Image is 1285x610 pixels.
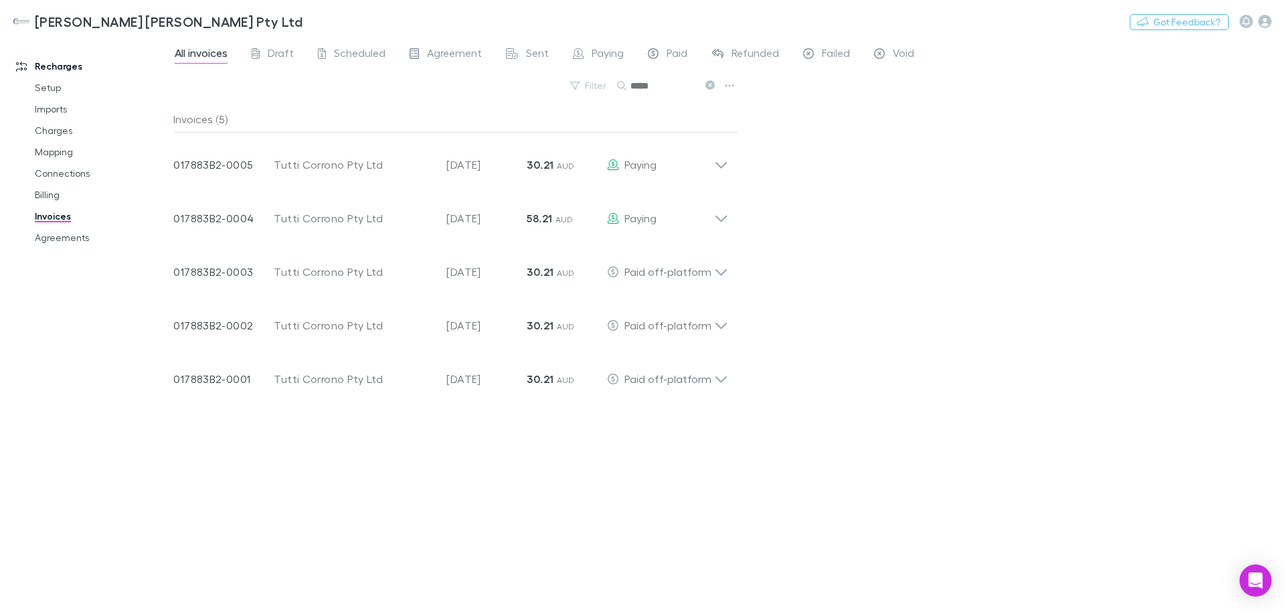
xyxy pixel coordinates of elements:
[21,98,181,120] a: Imports
[624,372,711,385] span: Paid off-platform
[274,317,433,333] div: Tutti Corrono Pty Ltd
[21,77,181,98] a: Setup
[1239,564,1272,597] div: Open Intercom Messenger
[163,293,739,347] div: 017883B2-0002Tutti Corrono Pty Ltd[DATE]30.21 AUDPaid off-platform
[13,13,29,29] img: Hotchkin Hughes Pty Ltd's Logo
[427,46,482,64] span: Agreement
[446,157,527,173] p: [DATE]
[527,212,552,225] strong: 58.21
[527,319,553,332] strong: 30.21
[527,265,553,279] strong: 30.21
[446,371,527,387] p: [DATE]
[334,46,385,64] span: Scheduled
[21,206,181,227] a: Invoices
[446,210,527,226] p: [DATE]
[557,375,575,385] span: AUD
[274,371,433,387] div: Tutti Corrono Pty Ltd
[274,264,433,280] div: Tutti Corrono Pty Ltd
[624,319,711,331] span: Paid off-platform
[592,46,624,64] span: Paying
[268,46,294,64] span: Draft
[173,317,274,333] p: 017883B2-0002
[557,161,575,171] span: AUD
[557,268,575,278] span: AUD
[163,347,739,400] div: 017883B2-0001Tutti Corrono Pty Ltd[DATE]30.21 AUDPaid off-platform
[173,264,274,280] p: 017883B2-0003
[274,157,433,173] div: Tutti Corrono Pty Ltd
[173,371,274,387] p: 017883B2-0001
[21,141,181,163] a: Mapping
[175,46,228,64] span: All invoices
[21,227,181,248] a: Agreements
[893,46,914,64] span: Void
[173,157,274,173] p: 017883B2-0005
[526,46,549,64] span: Sent
[21,163,181,184] a: Connections
[163,186,739,240] div: 017883B2-0004Tutti Corrono Pty Ltd[DATE]58.21 AUDPaying
[555,214,574,224] span: AUD
[732,46,779,64] span: Refunded
[21,120,181,141] a: Charges
[527,158,553,171] strong: 30.21
[446,264,527,280] p: [DATE]
[274,210,433,226] div: Tutti Corrono Pty Ltd
[446,317,527,333] p: [DATE]
[35,13,303,29] h3: [PERSON_NAME] [PERSON_NAME] Pty Ltd
[557,321,575,331] span: AUD
[667,46,687,64] span: Paid
[564,78,614,94] button: Filter
[21,184,181,206] a: Billing
[1130,14,1229,30] button: Got Feedback?
[163,240,739,293] div: 017883B2-0003Tutti Corrono Pty Ltd[DATE]30.21 AUDPaid off-platform
[624,265,711,278] span: Paid off-platform
[624,212,657,224] span: Paying
[163,133,739,186] div: 017883B2-0005Tutti Corrono Pty Ltd[DATE]30.21 AUDPaying
[624,158,657,171] span: Paying
[5,5,311,37] a: [PERSON_NAME] [PERSON_NAME] Pty Ltd
[173,210,274,226] p: 017883B2-0004
[822,46,850,64] span: Failed
[3,56,181,77] a: Recharges
[527,372,553,386] strong: 30.21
